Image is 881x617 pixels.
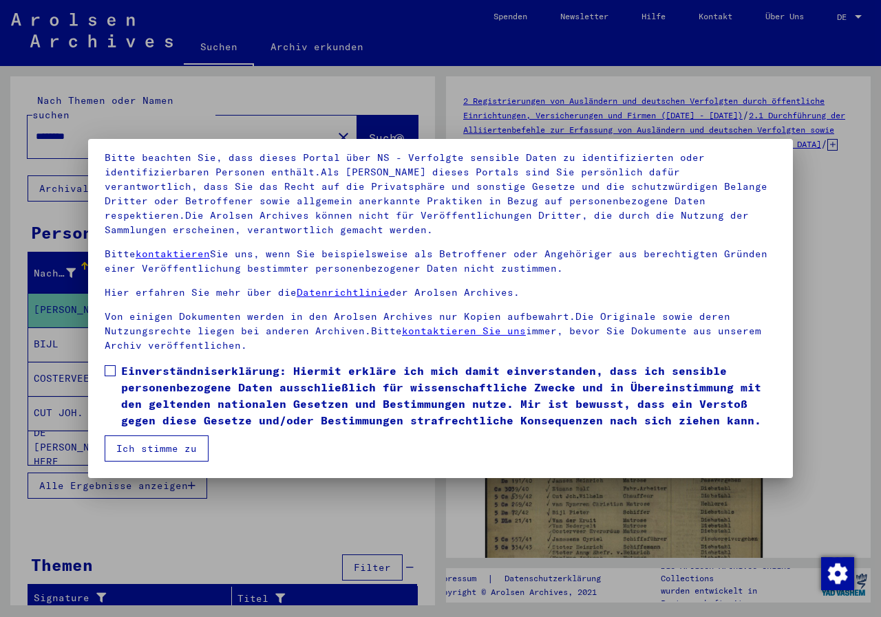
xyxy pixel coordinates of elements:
button: Ich stimme zu [105,435,209,462]
p: Von einigen Dokumenten werden in den Arolsen Archives nur Kopien aufbewahrt.Die Originale sowie d... [105,310,776,353]
p: Bitte beachten Sie, dass dieses Portal über NS - Verfolgte sensible Daten zu identifizierten oder... [105,151,776,237]
img: Zustimmung ändern [821,557,854,590]
a: Datenrichtlinie [297,286,390,299]
span: Einverständniserklärung: Hiermit erkläre ich mich damit einverstanden, dass ich sensible personen... [121,362,776,429]
div: Zustimmung ändern [820,556,853,589]
p: Bitte Sie uns, wenn Sie beispielsweise als Betroffener oder Angehöriger aus berechtigten Gründen ... [105,247,776,276]
a: kontaktieren Sie uns [402,325,526,337]
a: kontaktieren [136,248,210,260]
p: Hier erfahren Sie mehr über die der Arolsen Archives. [105,285,776,300]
